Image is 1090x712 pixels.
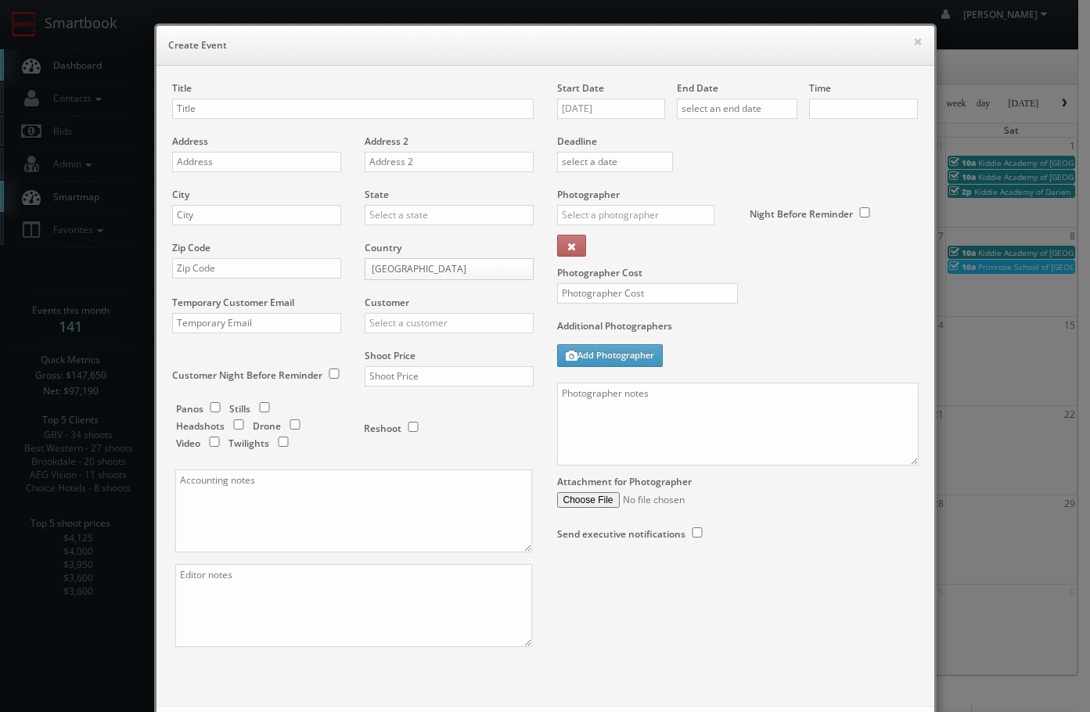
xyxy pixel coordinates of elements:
[229,402,250,415] label: Stills
[172,205,341,225] input: City
[750,207,853,221] label: Night Before Reminder
[172,258,341,279] input: Zip Code
[172,152,341,172] input: Address
[557,319,919,340] label: Additional Photographers
[365,135,408,148] label: Address 2
[365,188,389,201] label: State
[545,135,930,148] label: Deadline
[176,419,225,433] label: Headshots
[172,369,322,382] label: Customer Night Before Reminder
[168,38,923,53] h6: Create Event
[677,81,718,95] label: End Date
[172,99,534,119] input: Title
[557,188,620,201] label: Photographer
[809,81,831,95] label: Time
[557,152,674,172] input: select a date
[372,259,513,279] span: [GEOGRAPHIC_DATA]
[365,313,534,333] input: Select a customer
[365,366,534,387] input: Shoot Price
[545,266,930,279] label: Photographer Cost
[557,527,685,541] label: Send executive notifications
[172,241,210,254] label: Zip Code
[557,205,714,225] input: Select a photographer
[557,99,666,119] input: select a date
[172,313,341,333] input: Temporary Email
[557,344,663,367] button: Add Photographer
[365,349,415,362] label: Shoot Price
[365,205,534,225] input: Select a state
[172,296,294,309] label: Temporary Customer Email
[913,36,923,47] button: ×
[557,475,692,488] label: Attachment for Photographer
[172,188,189,201] label: City
[557,283,738,304] input: Photographer Cost
[365,258,534,280] a: [GEOGRAPHIC_DATA]
[176,402,203,415] label: Panos
[365,152,534,172] input: Address 2
[364,422,401,435] label: Reshoot
[365,241,401,254] label: Country
[365,296,409,309] label: Customer
[176,437,200,450] label: Video
[172,81,192,95] label: Title
[172,135,208,148] label: Address
[228,437,269,450] label: Twilights
[677,99,797,119] input: select an end date
[557,81,604,95] label: Start Date
[253,419,281,433] label: Drone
